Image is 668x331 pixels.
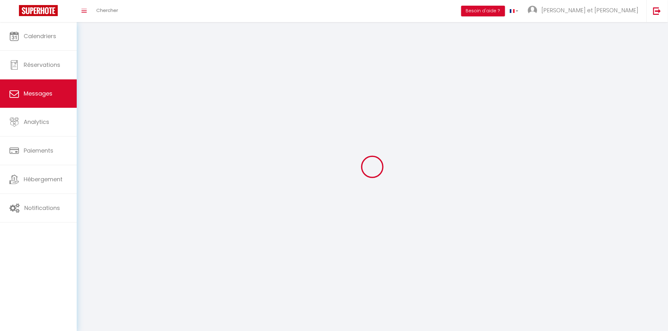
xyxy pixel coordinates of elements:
[24,204,60,212] span: Notifications
[541,6,639,14] span: [PERSON_NAME] et [PERSON_NAME]
[24,32,56,40] span: Calendriers
[24,175,63,183] span: Hébergement
[24,147,53,154] span: Paiements
[528,6,537,15] img: ...
[19,5,58,16] img: Super Booking
[24,90,52,97] span: Messages
[653,7,661,15] img: logout
[461,6,505,16] button: Besoin d'aide ?
[24,61,60,69] span: Réservations
[96,7,118,14] span: Chercher
[5,3,24,21] button: Ouvrir le widget de chat LiveChat
[24,118,49,126] span: Analytics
